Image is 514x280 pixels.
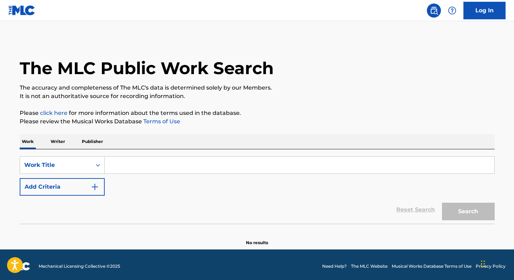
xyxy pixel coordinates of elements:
img: 9d2ae6d4665cec9f34b9.svg [91,183,99,191]
p: Work [20,134,36,149]
a: Privacy Policy [476,263,506,269]
div: Arrastar [481,253,485,274]
a: The MLC Website [351,263,388,269]
img: MLC Logo [8,5,35,15]
a: Terms of Use [142,118,180,125]
a: Need Help? [322,263,347,269]
p: Please for more information about the terms used in the database. [20,109,495,117]
a: Log In [463,2,506,19]
h1: The MLC Public Work Search [20,58,274,79]
div: Work Title [24,161,87,169]
a: click here [40,110,67,116]
img: search [430,6,438,15]
a: Public Search [427,4,441,18]
p: Publisher [80,134,105,149]
div: Help [445,4,459,18]
a: Musical Works Database Terms of Use [392,263,471,269]
p: Please review the Musical Works Database [20,117,495,126]
p: Writer [48,134,67,149]
iframe: Chat Widget [479,246,514,280]
button: Add Criteria [20,178,105,196]
p: It is not an authoritative source for recording information. [20,92,495,100]
p: No results [246,231,268,246]
img: help [448,6,456,15]
span: Mechanical Licensing Collective © 2025 [39,263,120,269]
div: Widget de chat [479,246,514,280]
form: Search Form [20,156,495,224]
p: The accuracy and completeness of The MLC's data is determined solely by our Members. [20,84,495,92]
